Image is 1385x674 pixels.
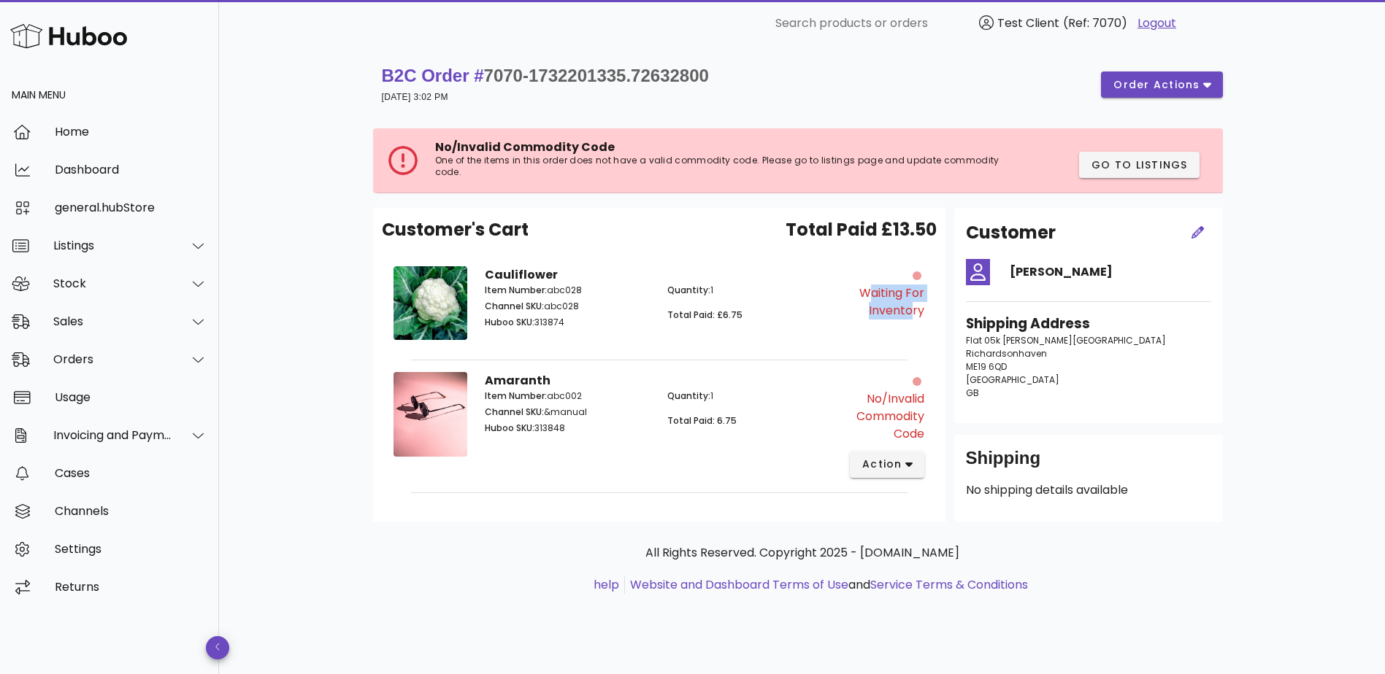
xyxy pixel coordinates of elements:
[485,406,651,419] p: &manual
[966,373,1059,386] span: [GEOGRAPHIC_DATA]
[485,422,534,434] span: Huboo SKU:
[485,266,558,283] strong: Cauliflower
[484,66,709,85] span: 7070-1732201335.72632800
[382,217,529,243] span: Customer's Cart
[485,284,547,296] span: Item Number:
[485,406,544,418] span: Channel SKU:
[966,446,1211,481] div: Shipping
[850,452,925,478] button: action
[55,125,207,139] div: Home
[485,372,550,389] strong: Amaranth
[1079,152,1200,178] button: Go to Listings
[55,390,207,404] div: Usage
[667,390,710,402] span: Quantity:
[1101,71,1222,98] button: order actions
[1137,15,1176,32] a: Logout
[966,334,1166,346] span: Flat 05k [PERSON_NAME][GEOGRAPHIC_DATA]
[53,428,172,442] div: Invoicing and Payments
[1091,158,1188,173] span: Go to Listings
[997,15,1059,31] span: Test Client
[382,66,709,85] strong: B2C Order #
[485,422,651,435] p: 313848
[1113,77,1200,93] span: order actions
[667,309,743,321] span: Total Paid: £6.75
[10,20,127,52] img: Huboo Logo
[55,580,207,594] div: Returns
[966,314,1211,334] h3: Shipping Address
[55,504,207,518] div: Channels
[485,284,651,297] p: abc028
[842,390,924,443] div: No/Invalid Commodity Code
[53,276,172,290] div: Stock
[394,372,467,457] img: Product Image
[435,155,1008,178] p: One of the items in this order does not have a valid commodity code. Please go to listings page a...
[667,390,833,403] p: 1
[870,576,1028,593] a: Service Terms & Conditions
[966,387,979,399] span: GB
[966,481,1211,499] p: No shipping details available
[55,163,207,177] div: Dashboard
[485,300,544,312] span: Channel SKU:
[394,266,467,340] img: Product Image
[842,284,924,319] div: Waiting for Inventory
[966,360,1007,373] span: ME19 6QD
[53,314,172,328] div: Sales
[485,300,651,313] p: abc028
[435,139,615,155] span: No/Invalid Commodity Code
[53,239,172,252] div: Listings
[630,576,848,593] a: Website and Dashboard Terms of Use
[382,92,448,102] small: [DATE] 3:02 PM
[966,220,1056,246] h2: Customer
[55,201,207,214] div: general.hubStore
[55,466,207,480] div: Cases
[485,390,651,403] p: abc002
[786,217,937,243] span: Total Paid £13.50
[1063,15,1127,31] span: (Ref: 7070)
[485,390,547,402] span: Item Number:
[625,576,1028,594] li: and
[1010,263,1211,281] h4: [PERSON_NAME]
[385,544,1220,562] p: All Rights Reserved. Copyright 2025 - [DOMAIN_NAME]
[53,352,172,366] div: Orders
[55,542,207,556] div: Settings
[485,316,651,329] p: 313874
[667,414,737,427] span: Total Paid: 6.75
[966,347,1047,360] span: Richardsonhaven
[594,576,619,593] a: help
[667,284,833,297] p: 1
[485,316,534,328] span: Huboo SKU:
[862,457,902,472] span: action
[667,284,710,296] span: Quantity:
